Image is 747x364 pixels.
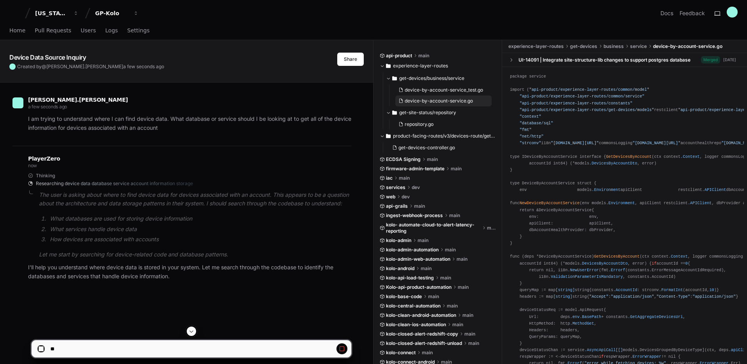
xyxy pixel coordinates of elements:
[17,64,164,70] span: Created by
[386,265,414,272] span: kolo-android
[399,175,410,181] span: main
[392,74,397,83] svg: Directory
[680,9,705,17] button: Feedback
[520,121,553,125] span: "database/sql"
[48,225,351,234] li: What services handle device data
[412,184,420,191] span: dev
[123,64,164,69] span: a few seconds ago
[392,108,397,117] svg: Directory
[520,201,580,205] span: NewDeviceByAccountService
[632,141,680,145] span: "[DOMAIN_NAME][URL]"
[421,265,432,272] span: main
[9,28,25,33] span: Home
[380,60,496,72] button: experience-layer-routes
[723,57,736,63] div: [DATE]
[458,284,469,290] span: main
[36,173,55,179] span: Thinking
[551,141,599,145] span: "[DOMAIN_NAME][URL]"
[702,187,726,192] span: .APIClient
[630,43,647,49] span: service
[451,166,462,172] span: main
[398,145,455,151] span: get-devices-controller.go
[520,127,532,132] span: "fmt"
[39,250,351,259] p: Let me start by searching for device-related code and database patterns.
[414,203,425,209] span: main
[386,222,481,234] span: kolo- automate-cloud-to-alert-latency-reporting
[462,312,473,318] span: main
[580,261,628,266] span: .DevicesByAccountDto
[386,203,408,209] span: api-grails
[386,312,456,318] span: kolo-clean-android-automation
[386,131,391,141] svg: Directory
[386,284,451,290] span: Kolo-api-product-automation
[556,288,575,292] span: [string]
[447,303,458,309] span: main
[386,247,439,253] span: kolo-admin-automation
[95,9,129,17] div: GP-Kolo
[395,85,492,95] button: device-by-account-service_test.go
[652,261,657,266] span: if
[81,22,96,40] a: Users
[39,191,351,209] p: The user is asking about where to find device data for devices associated with an account. This a...
[657,294,690,299] span: "Content-Type"
[591,187,620,192] span: .Environment
[386,72,496,85] button: get-devices/business/service
[386,106,496,119] button: get-site-status/repository
[28,97,128,103] span: [PERSON_NAME].[PERSON_NAME]
[570,43,597,49] span: get-devices
[35,9,69,17] div: [US_STATE] Pacific
[35,28,71,33] span: Pull Requests
[105,22,118,40] a: Logs
[609,268,625,272] span: .Errorf
[449,212,460,219] span: main
[604,43,624,49] span: business
[594,254,640,259] span: GetDevicesByAccount
[570,321,594,326] span: .MethodGet
[9,53,86,61] app-text-character-animate: Device Data Source Inquiry
[28,115,351,133] p: I am trying to understand where I can find device data. What database or service should I be look...
[508,43,564,49] span: experience-layer-routes
[405,98,473,104] span: device-by-account-service.go
[659,288,683,292] span: .FormatInt
[418,237,428,244] span: main
[28,104,67,110] span: a few seconds ago
[81,28,96,33] span: Users
[127,22,149,40] a: Settings
[669,254,688,259] span: .Context
[520,94,644,99] span: "api-product/experience-layer-routes/common/service"
[9,22,25,40] a: Home
[520,101,633,106] span: "api-product/experience-layer-routes/constants"
[399,75,464,81] span: get-devices/business/service
[709,288,714,292] span: 10
[520,108,654,112] span: "api-product/experience-layer-routes/get-devices/models"
[389,142,492,153] button: get-devices-controller.go
[405,87,483,93] span: device-by-account-service_test.go
[386,184,405,191] span: services
[386,293,422,300] span: kolo-base-code
[393,63,448,69] span: experience-layer-routes
[337,53,364,66] button: Share
[440,275,451,281] span: main
[428,293,439,300] span: main
[380,130,496,142] button: product-facing-routes/v3/devices-route/get-devices/controller
[660,9,673,17] a: Docs
[386,53,412,59] span: api-product
[606,154,651,159] span: GetDevicesByAccount
[405,121,434,127] span: repository.go
[46,64,123,69] span: [PERSON_NAME].[PERSON_NAME]
[570,315,580,319] span: .env
[28,263,351,281] p: I'll help you understand where device data is stored in your system. Let me search through the co...
[653,43,722,49] span: device-by-account-service.go
[386,237,411,244] span: kolo-admin
[613,288,637,292] span: .AccountId
[127,28,149,33] span: Settings
[36,180,193,187] span: Researching device data database service account information storage
[487,225,496,231] span: main
[611,294,654,299] span: "application/json"
[393,133,496,139] span: product-facing-routes/v3/devices-route/get-devices/controller
[520,134,544,139] span: "net/http"
[105,28,118,33] span: Logs
[386,156,421,163] span: ECDSA Signing
[386,275,434,281] span: kolo-api-load-testing
[35,22,71,40] a: Pull Requests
